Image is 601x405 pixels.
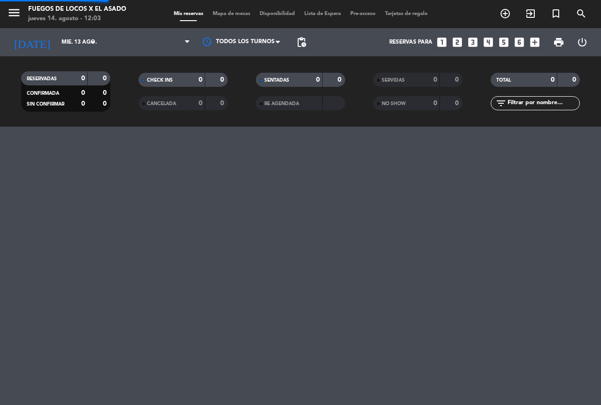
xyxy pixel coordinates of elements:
[525,8,536,19] i: exit_to_app
[551,76,555,83] strong: 0
[529,36,541,48] i: add_box
[28,14,126,23] div: jueves 14. agosto - 12:03
[482,36,494,48] i: looks_4
[576,8,587,19] i: search
[507,98,579,108] input: Filtrar por nombre...
[451,36,463,48] i: looks_two
[199,76,202,83] strong: 0
[433,100,437,107] strong: 0
[103,100,108,107] strong: 0
[7,32,57,53] i: [DATE]
[103,75,108,82] strong: 0
[467,36,479,48] i: looks_3
[495,98,507,109] i: filter_list
[570,28,594,56] div: LOG OUT
[81,90,85,96] strong: 0
[500,8,511,19] i: add_circle_outline
[550,8,562,19] i: turned_in_not
[103,90,108,96] strong: 0
[577,37,588,48] i: power_settings_new
[498,36,510,48] i: looks_5
[255,11,300,16] span: Disponibilidad
[389,39,432,46] span: Reservas para
[346,11,380,16] span: Pre-acceso
[208,11,255,16] span: Mapa de mesas
[27,76,57,81] span: RESERVADAS
[7,6,21,23] button: menu
[147,78,173,83] span: CHECK INS
[382,101,406,106] span: NO SHOW
[27,102,64,107] span: SIN CONFIRMAR
[553,37,564,48] span: print
[81,75,85,82] strong: 0
[316,76,320,83] strong: 0
[296,37,307,48] span: pending_actions
[436,36,448,48] i: looks_one
[455,100,461,107] strong: 0
[264,78,289,83] span: SENTADAS
[338,76,343,83] strong: 0
[455,76,461,83] strong: 0
[27,91,59,96] span: CONFIRMADA
[199,100,202,107] strong: 0
[220,76,226,83] strong: 0
[147,101,176,106] span: CANCELADA
[433,76,437,83] strong: 0
[572,76,578,83] strong: 0
[300,11,346,16] span: Lista de Espera
[81,100,85,107] strong: 0
[382,78,405,83] span: SERVIDAS
[28,5,126,14] div: Fuegos de Locos X El Asado
[220,100,226,107] strong: 0
[264,101,299,106] span: RE AGENDADA
[169,11,208,16] span: Mis reservas
[7,6,21,20] i: menu
[380,11,432,16] span: Tarjetas de regalo
[87,37,99,48] i: arrow_drop_down
[496,78,511,83] span: TOTAL
[513,36,525,48] i: looks_6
